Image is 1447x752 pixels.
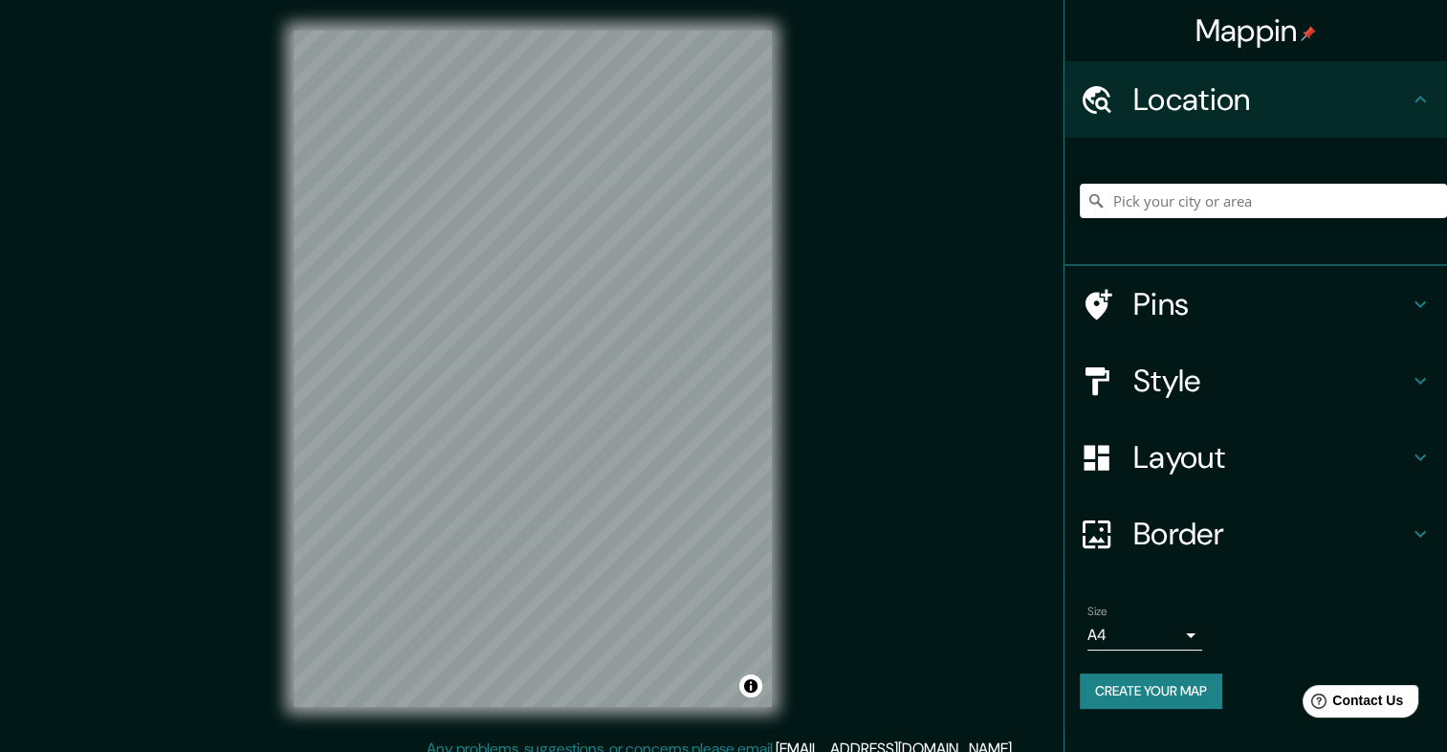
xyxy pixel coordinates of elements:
img: pin-icon.png [1301,26,1316,41]
h4: Style [1133,362,1409,400]
h4: Pins [1133,285,1409,323]
label: Size [1087,604,1107,620]
canvas: Map [294,31,772,707]
h4: Border [1133,515,1409,553]
iframe: Help widget launcher [1277,677,1426,731]
h4: Layout [1133,438,1409,476]
div: Style [1064,343,1447,419]
div: Location [1064,61,1447,138]
div: Layout [1064,419,1447,496]
button: Toggle attribution [739,675,762,697]
input: Pick your city or area [1080,184,1447,218]
div: A4 [1087,620,1202,651]
h4: Mappin [1195,11,1317,50]
div: Pins [1064,266,1447,343]
h4: Location [1133,80,1409,119]
div: Border [1064,496,1447,572]
button: Create your map [1080,674,1222,709]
